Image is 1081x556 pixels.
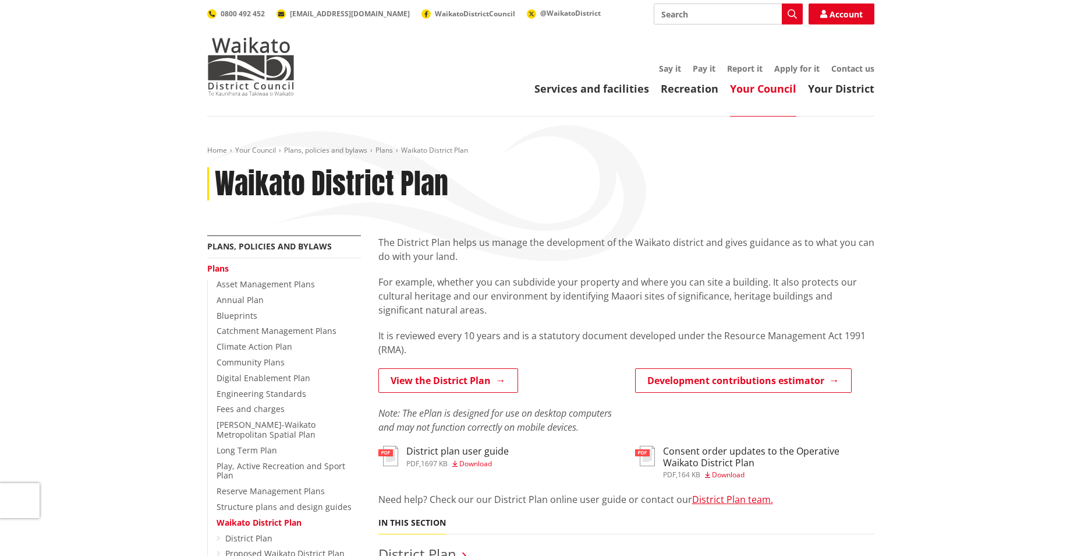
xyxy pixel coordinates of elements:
[635,446,874,478] a: Consent order updates to the Operative Waikato District Plan pdf,164 KB Download
[401,145,468,155] span: Waikato District Plan
[217,325,336,336] a: Catchment Management Plans
[375,145,393,155] a: Plans
[378,446,509,467] a: District plan user guide pdf,1697 KB Download
[217,419,316,440] a: [PERSON_NAME]-Waikato Metropolitan Spatial Plan
[217,279,315,290] a: Asset Management Plans
[527,8,601,18] a: @WaikatoDistrict
[207,263,229,274] a: Plans
[217,445,277,456] a: Long Term Plan
[378,492,874,506] p: Need help? Check our our District Plan online user guide or contact our
[207,145,227,155] a: Home
[663,470,676,480] span: pdf
[730,82,796,96] a: Your Council
[808,82,874,96] a: Your District
[421,459,448,469] span: 1697 KB
[831,63,874,74] a: Contact us
[693,63,715,74] a: Pay it
[727,63,763,74] a: Report it
[217,388,306,399] a: Engineering Standards
[663,471,874,478] div: ,
[225,533,272,544] a: District Plan
[378,329,874,357] p: It is reviewed every 10 years and is a statutory document developed under the Resource Management...
[378,407,612,434] em: Note: The ePlan is designed for use on desktop computers and may not function correctly on mobile...
[692,493,773,506] a: District Plan team.
[217,403,285,414] a: Fees and charges
[217,357,285,368] a: Community Plans
[221,9,265,19] span: 0800 492 452
[207,146,874,156] nav: breadcrumb
[217,460,345,481] a: Play, Active Recreation and Sport Plan
[215,167,448,201] h1: Waikato District Plan
[217,294,264,305] a: Annual Plan
[435,9,515,19] span: WaikatoDistrictCouncil
[654,3,803,24] input: Search input
[235,145,276,155] a: Your Council
[678,470,700,480] span: 164 KB
[284,145,367,155] a: Plans, policies and bylaws
[663,446,874,468] h3: Consent order updates to the Operative Waikato District Plan
[421,9,515,19] a: WaikatoDistrictCouncil
[635,368,852,393] a: Development contributions estimator
[809,3,874,24] a: Account
[774,63,820,74] a: Apply for it
[659,63,681,74] a: Say it
[217,517,302,528] a: Waikato District Plan
[290,9,410,19] span: [EMAIL_ADDRESS][DOMAIN_NAME]
[217,501,352,512] a: Structure plans and design guides
[277,9,410,19] a: [EMAIL_ADDRESS][DOMAIN_NAME]
[378,368,518,393] a: View the District Plan
[217,372,310,383] a: Digital Enablement Plan
[406,459,419,469] span: pdf
[635,446,655,466] img: document-pdf.svg
[540,8,601,18] span: @WaikatoDistrict
[378,275,874,317] p: For example, whether you can subdivide your property and where you can site a building. It also p...
[217,485,325,497] a: Reserve Management Plans
[712,470,745,480] span: Download
[661,82,718,96] a: Recreation
[459,459,492,469] span: Download
[534,82,649,96] a: Services and facilities
[378,235,874,263] p: The District Plan helps us manage the development of the Waikato district and gives guidance as t...
[207,9,265,19] a: 0800 492 452
[217,310,257,321] a: Blueprints
[406,446,509,457] h3: District plan user guide
[207,241,332,252] a: Plans, policies and bylaws
[406,460,509,467] div: ,
[217,341,292,352] a: Climate Action Plan
[378,446,398,466] img: document-pdf.svg
[378,518,446,528] h5: In this section
[207,37,295,96] img: Waikato District Council - Te Kaunihera aa Takiwaa o Waikato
